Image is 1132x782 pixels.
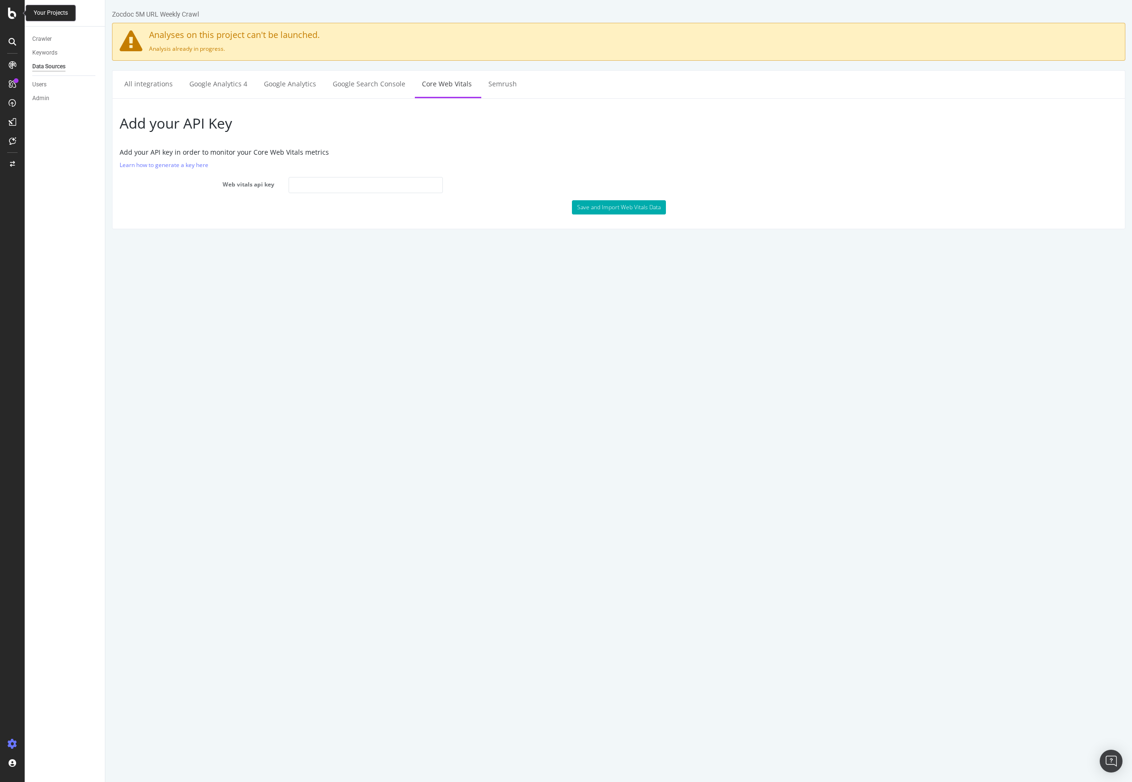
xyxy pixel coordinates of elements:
a: Admin [32,93,98,103]
a: Google Analytics [151,71,218,97]
a: Keywords [32,48,98,58]
a: Core Web Vitals [309,71,374,97]
h5: Add your API key in order to monitor your Core Web Vitals metrics [14,149,1012,156]
a: Learn how to generate a key here [14,161,103,169]
div: Keywords [32,48,57,58]
a: Semrush [376,71,419,97]
div: Users [32,80,47,90]
div: Crawler [32,34,52,44]
button: Save and Import Web Vitals Data [467,200,561,214]
h2: Add your API Key [14,115,1012,131]
a: All integrations [12,71,75,97]
a: Google Analytics 4 [77,71,149,97]
div: Zocdoc 5M URL Weekly Crawl [7,9,94,19]
a: Google Search Console [220,71,307,97]
a: Data Sources [32,62,98,72]
div: Data Sources [32,62,65,72]
h4: Analyses on this project can't be launched. [14,30,1012,40]
a: Crawler [32,34,98,44]
a: Users [32,80,98,90]
div: Admin [32,93,49,103]
div: Your Projects [34,9,68,17]
label: Web vitals api key [7,177,176,188]
div: Open Intercom Messenger [1100,750,1123,773]
p: Analysis already in progress. [14,45,1012,53]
